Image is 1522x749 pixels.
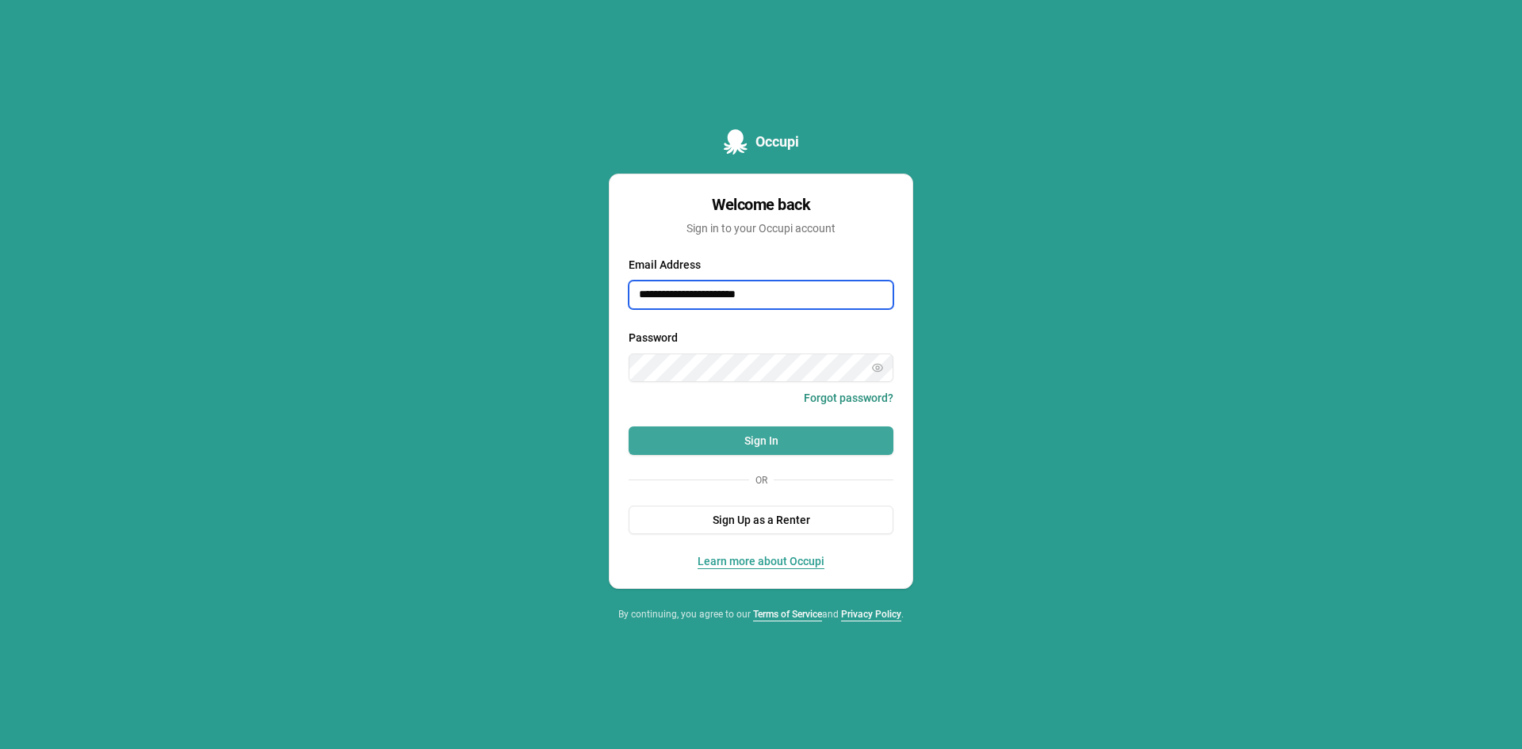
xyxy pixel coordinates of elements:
[629,506,893,534] button: Sign Up as a Renter
[629,426,893,455] button: Sign In
[609,608,913,621] div: By continuing, you agree to our and .
[629,193,893,216] div: Welcome back
[724,129,799,155] a: Occupi
[629,331,678,344] label: Password
[698,555,824,567] a: Learn more about Occupi
[755,131,799,153] span: Occupi
[804,390,893,406] button: Forgot password?
[749,474,774,487] span: Or
[629,258,701,271] label: Email Address
[629,220,893,236] div: Sign in to your Occupi account
[753,609,822,620] a: Terms of Service
[841,609,901,620] a: Privacy Policy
